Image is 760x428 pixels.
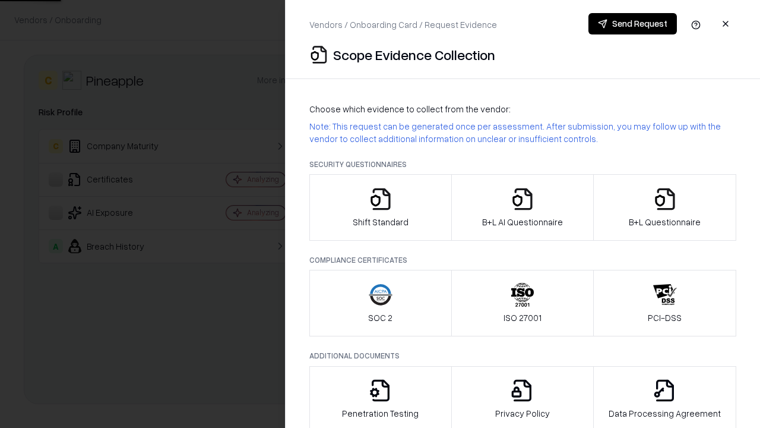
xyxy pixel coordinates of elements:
button: Send Request [588,13,677,34]
p: Data Processing Agreement [609,407,721,420]
p: ISO 27001 [503,311,541,324]
p: Privacy Policy [495,407,550,420]
p: Compliance Certificates [309,255,736,265]
button: PCI-DSS [593,270,736,336]
p: SOC 2 [368,311,392,324]
p: B+L Questionnaire [629,216,701,228]
p: Security Questionnaires [309,159,736,169]
button: B+L AI Questionnaire [451,174,594,241]
p: Note: This request can be generated once per assessment. After submission, you may follow up with... [309,120,736,145]
button: ISO 27001 [451,270,594,336]
p: Scope Evidence Collection [333,45,495,64]
p: Vendors / Onboarding Card / Request Evidence [309,18,497,31]
button: SOC 2 [309,270,452,336]
p: Penetration Testing [342,407,419,420]
p: PCI-DSS [648,311,682,324]
p: Shift Standard [353,216,408,228]
button: B+L Questionnaire [593,174,736,241]
button: Shift Standard [309,174,452,241]
p: Additional Documents [309,351,736,361]
p: B+L AI Questionnaire [482,216,563,228]
p: Choose which evidence to collect from the vendor: [309,103,736,115]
